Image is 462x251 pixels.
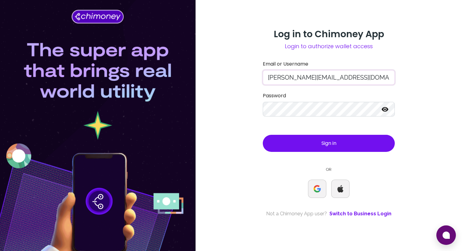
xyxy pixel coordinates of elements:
[263,135,395,152] button: Sign in
[266,210,327,217] span: Not a Chimoney App user?
[263,92,395,99] label: Password
[263,167,395,172] small: OR
[308,180,326,198] button: Google
[337,185,344,192] img: Apple
[436,225,456,245] button: Open chat window
[263,42,395,51] span: Login to authorize wallet access
[263,29,395,40] h3: Log in to Chimoney App
[321,140,336,147] span: Sign in
[329,210,391,217] a: Switch to Business Login
[331,180,350,198] button: Apple
[263,60,395,68] label: Email or Username
[313,185,321,192] img: Google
